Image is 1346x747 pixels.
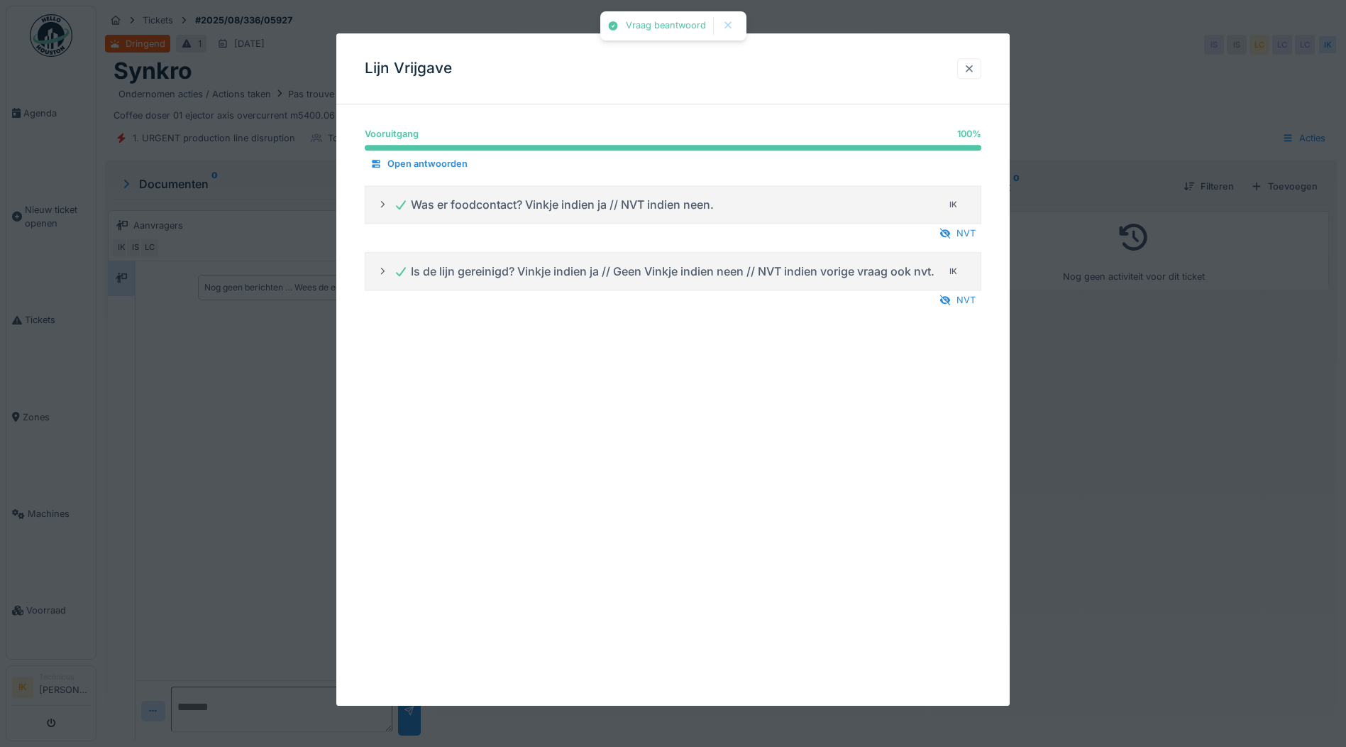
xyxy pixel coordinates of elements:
[365,155,473,174] div: Open antwoorden
[626,20,706,32] div: Vraag beantwoord
[944,261,964,281] div: IK
[394,263,934,280] div: Is de lijn gereinigd? Vinkje indien ja // Geen Vinkje indien neen // NVT indien vorige vraag ook ...
[365,60,452,77] h3: Lijn Vrijgave
[365,146,981,151] progress: 100 %
[394,196,714,213] div: Was er foodcontact? Vinkje indien ja // NVT indien neen.
[371,192,975,218] summary: Was er foodcontact? Vinkje indien ja // NVT indien neen.IK
[934,291,981,310] div: NVT
[371,258,975,285] summary: Is de lijn gereinigd? Vinkje indien ja // Geen Vinkje indien neen // NVT indien vorige vraag ook ...
[944,195,964,214] div: IK
[934,224,981,244] div: NVT
[365,127,419,141] div: Vooruitgang
[957,127,981,141] div: 100 %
